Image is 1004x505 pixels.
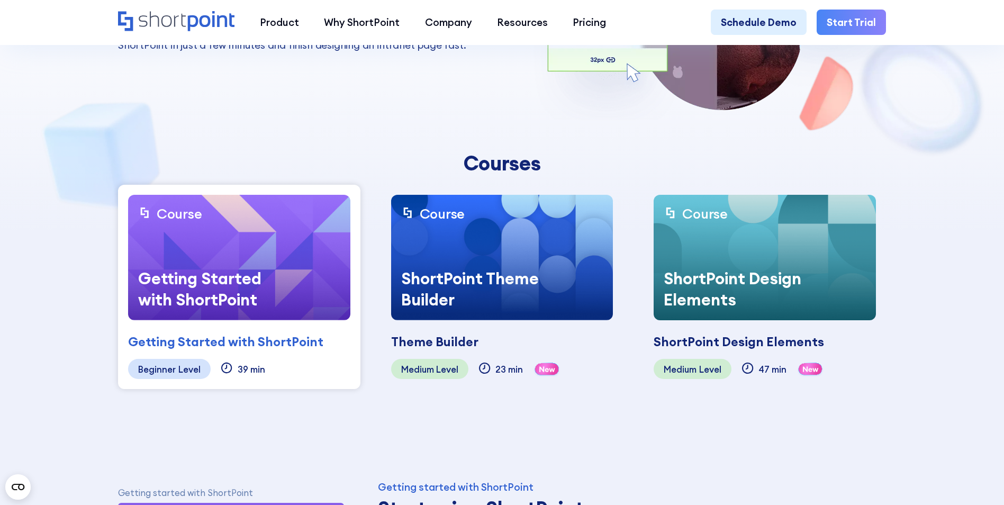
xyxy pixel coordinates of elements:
[951,454,1004,505] iframe: Chat Widget
[654,195,876,320] a: CourseShortPoint Design Elements
[495,364,523,374] div: 23 min
[138,364,176,374] div: Beginner
[391,195,613,320] a: CourseShortPoint Theme Builder
[238,364,265,374] div: 39 min
[391,258,549,320] div: ShortPoint Theme Builder
[654,332,824,351] div: ShortPoint Design Elements
[654,258,812,320] div: ShortPoint Design Elements
[711,10,807,34] a: Schedule Demo
[128,195,350,320] a: CourseGetting Started with ShortPoint
[128,258,286,320] div: Getting Started with ShortPoint
[412,10,484,34] a: Company
[324,15,400,30] div: Why ShortPoint
[118,488,344,498] p: Getting started with ShortPoint
[420,205,465,222] div: Course
[497,15,548,30] div: Resources
[312,10,412,34] a: Why ShortPoint
[699,364,721,374] div: Level
[401,364,434,374] div: Medium
[391,332,478,351] div: Theme Builder
[157,205,202,222] div: Course
[484,10,560,34] a: Resources
[758,364,786,374] div: 47 min
[560,10,619,34] a: Pricing
[128,332,323,351] div: Getting Started with ShortPoint
[378,482,878,492] div: Getting started with ShortPoint
[436,364,458,374] div: Level
[817,10,886,34] a: Start Trial
[682,205,727,222] div: Course
[5,474,31,500] button: Open CMP widget
[260,15,299,30] div: Product
[425,15,472,30] div: Company
[178,364,201,374] div: Level
[573,15,606,30] div: Pricing
[303,151,700,175] div: Courses
[247,10,311,34] a: Product
[664,364,697,374] div: Medium
[118,11,235,33] a: Home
